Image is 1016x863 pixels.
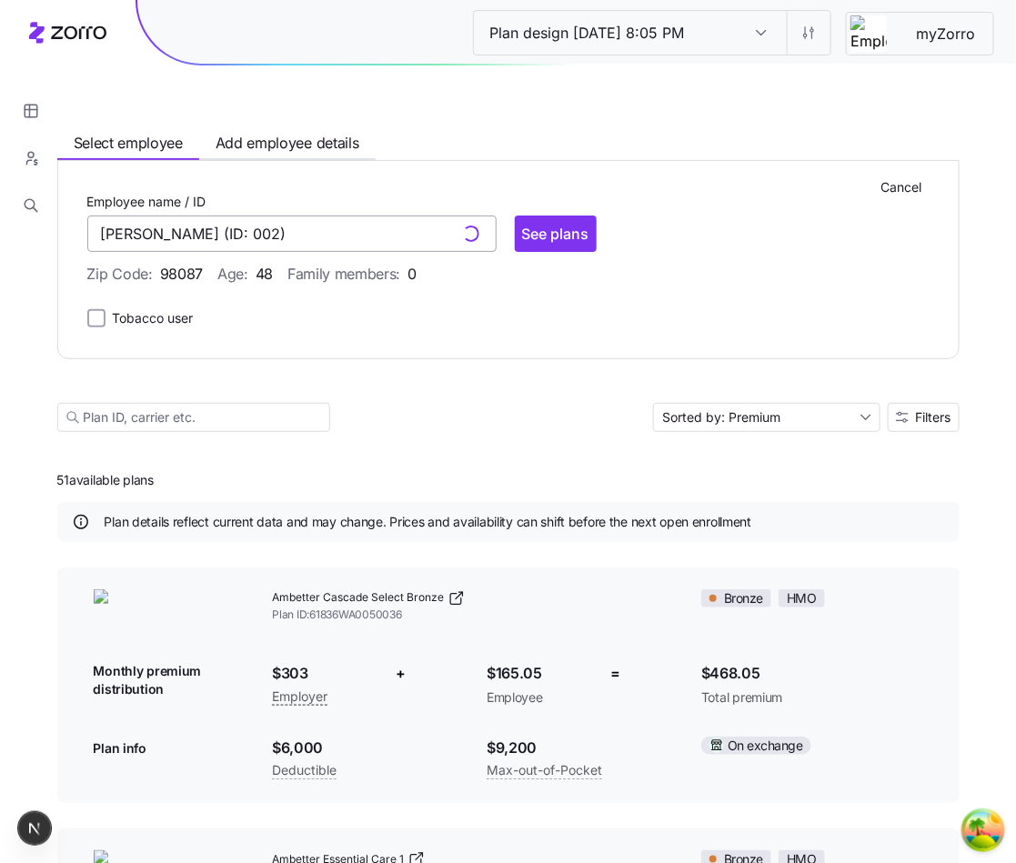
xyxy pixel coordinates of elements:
[272,759,337,781] span: Deductible
[57,471,154,489] span: 51 available plans
[272,589,672,607] a: Ambetter Cascade Select Bronze
[407,263,417,286] span: 0
[74,132,183,155] span: Select employee
[901,23,990,45] span: myZorro
[487,759,602,781] span: Max-out-of-Pocket
[522,223,589,245] span: See plans
[216,132,359,155] span: Add employee details
[965,812,1001,848] button: Open Tanstack query devtools
[94,662,244,699] span: Monthly premium distribution
[881,178,922,196] span: Cancel
[160,263,203,286] span: 98087
[653,403,880,432] input: Sort by
[787,11,830,55] button: Settings
[87,263,204,286] span: Zip Code:
[874,172,930,201] button: Cancel
[272,737,404,759] span: $6,000
[850,15,887,52] img: Employer logo
[728,738,803,754] span: On exchange
[217,263,273,286] span: Age:
[272,607,672,623] span: Plan ID: 61836WA0050036
[888,403,960,432] button: Filters
[272,590,444,606] span: Ambetter Cascade Select Bronze
[701,662,922,685] span: $468.05
[106,307,194,329] label: Tobacco user
[724,590,763,607] span: Bronze
[94,589,244,633] img: Ambetter
[598,662,633,685] div: =
[916,411,951,424] span: Filters
[87,192,206,212] label: Employee name / ID
[272,686,327,707] span: Employer
[701,688,922,707] span: Total premium
[787,590,817,607] span: HMO
[94,739,146,758] span: Plan info
[87,216,497,252] input: Search by employee name / ID
[487,688,583,707] span: Employee
[487,737,633,759] span: $9,200
[256,263,273,286] span: 48
[105,513,752,531] span: Plan details reflect current data and may change. Prices and availability can shift before the ne...
[487,662,583,685] span: $165.05
[272,662,368,685] span: $303
[515,216,597,252] button: See plans
[383,662,418,685] div: +
[57,403,330,432] input: Plan ID, carrier etc.
[287,263,417,286] span: Family members:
